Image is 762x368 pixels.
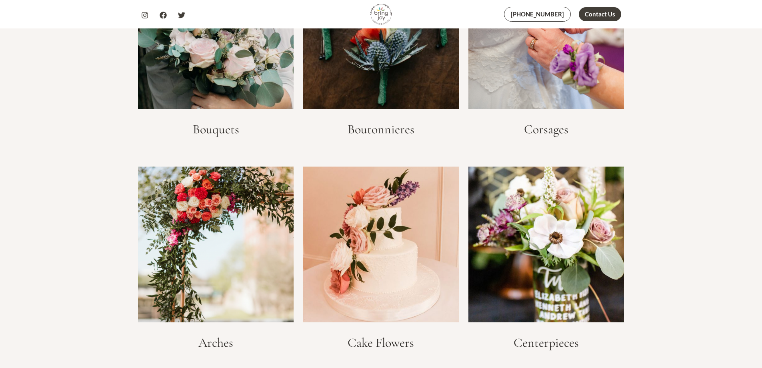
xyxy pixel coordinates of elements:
h3: Arches [138,335,294,350]
a: Instagram [141,12,148,19]
a: Contact Us [579,7,621,21]
a: Twitter [178,12,185,19]
a: Facebook [160,12,167,19]
h3: Corsages [468,122,624,137]
a: [PHONE_NUMBER] [504,7,571,22]
h3: Boutonnieres [303,122,459,137]
img: Bring Joy [370,3,392,25]
h3: Bouquets [138,122,294,137]
h3: Cake Flowers [303,335,459,350]
h3: Centerpieces [468,335,624,350]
